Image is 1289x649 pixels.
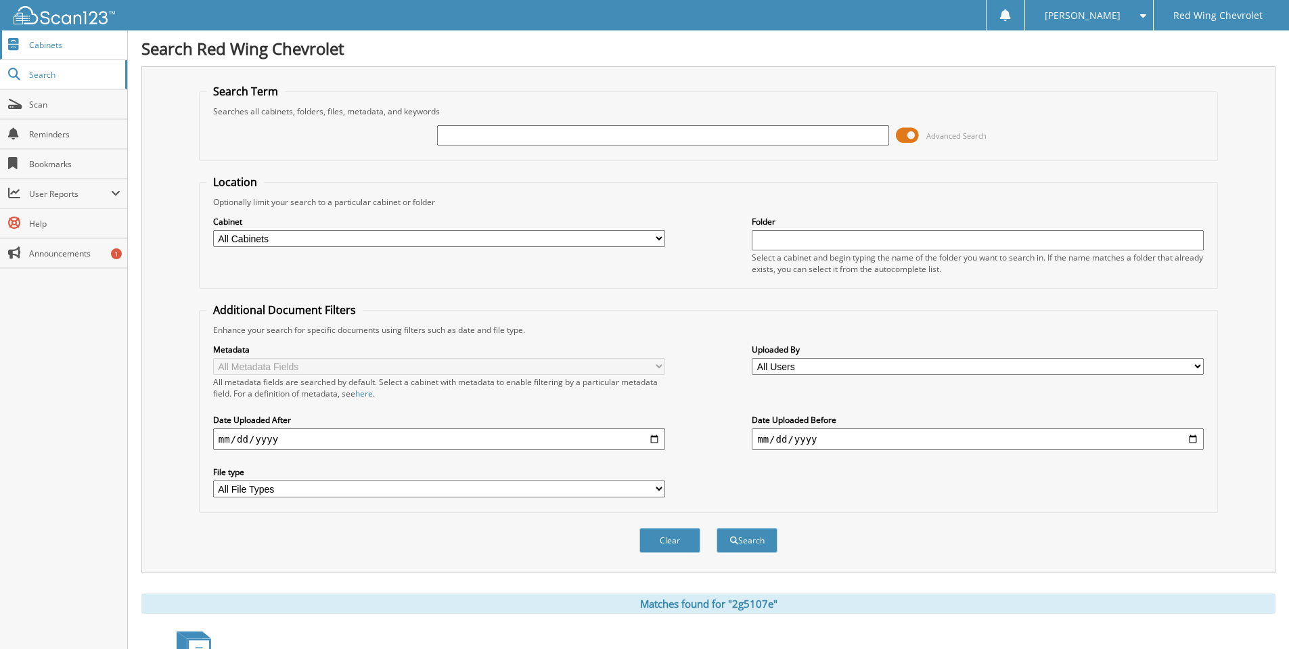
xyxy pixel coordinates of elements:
[639,528,700,553] button: Clear
[752,428,1204,450] input: end
[752,414,1204,426] label: Date Uploaded Before
[752,252,1204,275] div: Select a cabinet and begin typing the name of the folder you want to search in. If the name match...
[213,428,665,450] input: start
[29,188,111,200] span: User Reports
[213,466,665,478] label: File type
[206,84,285,99] legend: Search Term
[752,344,1204,355] label: Uploaded By
[213,344,665,355] label: Metadata
[206,106,1211,117] div: Searches all cabinets, folders, files, metadata, and keywords
[206,175,264,189] legend: Location
[213,414,665,426] label: Date Uploaded After
[213,376,665,399] div: All metadata fields are searched by default. Select a cabinet with metadata to enable filtering b...
[111,248,122,259] div: 1
[141,37,1275,60] h1: Search Red Wing Chevrolet
[213,216,665,227] label: Cabinet
[206,324,1211,336] div: Enhance your search for specific documents using filters such as date and file type.
[29,69,118,81] span: Search
[29,129,120,140] span: Reminders
[1045,12,1121,20] span: [PERSON_NAME]
[1173,12,1263,20] span: Red Wing Chevrolet
[752,216,1204,227] label: Folder
[355,388,373,399] a: here
[206,303,363,317] legend: Additional Document Filters
[29,39,120,51] span: Cabinets
[29,158,120,170] span: Bookmarks
[29,248,120,259] span: Announcements
[14,6,115,24] img: scan123-logo-white.svg
[29,99,120,110] span: Scan
[29,218,120,229] span: Help
[206,196,1211,208] div: Optionally limit your search to a particular cabinet or folder
[926,131,987,141] span: Advanced Search
[717,528,777,553] button: Search
[141,594,1275,614] div: Matches found for "2g5107e"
